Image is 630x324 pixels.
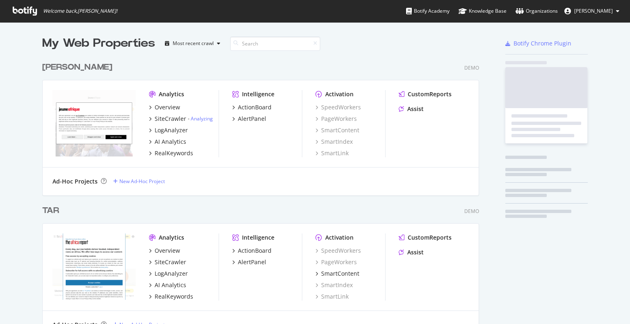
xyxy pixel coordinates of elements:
span: Welcome back, [PERSON_NAME] ! [43,8,117,14]
div: LogAnalyzer [155,126,188,134]
a: SmartContent [315,270,359,278]
a: PageWorkers [315,115,357,123]
a: New Ad-Hoc Project [113,178,165,185]
a: TAR [42,205,62,217]
div: Intelligence [242,90,274,98]
div: Overview [155,247,180,255]
input: Search [230,36,320,51]
a: Overview [149,247,180,255]
div: CustomReports [408,233,452,242]
a: SmartIndex [315,281,353,289]
div: Overview [155,103,180,111]
div: Analytics [159,233,184,242]
div: Intelligence [242,233,274,242]
div: Activation [325,90,354,98]
button: [PERSON_NAME] [558,5,626,18]
div: Assist [407,248,424,256]
div: [PERSON_NAME] [42,61,112,73]
a: [PERSON_NAME] [42,61,116,73]
div: TAR [42,205,59,217]
a: Botify Chrome Plugin [505,39,571,48]
div: Demo [464,208,479,215]
a: LogAnalyzer [149,126,188,134]
div: Most recent crawl [173,41,214,46]
a: SiteCrawler- Analyzing [149,115,213,123]
a: RealKeywords [149,149,193,157]
a: Overview [149,103,180,111]
div: RealKeywords [155,292,193,301]
a: SmartLink [315,292,349,301]
img: Project Slot2 [52,233,136,300]
img: - JA [52,90,136,156]
a: AlertPanel [232,258,266,266]
a: SmartContent [315,126,359,134]
div: My Web Properties [42,35,155,52]
a: LogAnalyzer [149,270,188,278]
button: Most recent crawl [162,37,224,50]
div: ActionBoard [238,247,272,255]
div: LogAnalyzer [155,270,188,278]
a: ActionBoard [232,103,272,111]
a: SmartIndex [315,138,353,146]
span: frederic Devigne [574,7,613,14]
div: SmartContent [321,270,359,278]
div: - [188,115,213,122]
a: Assist [399,105,424,113]
div: AlertPanel [238,258,266,266]
div: Botify Academy [406,7,450,15]
div: Analytics [159,90,184,98]
div: ActionBoard [238,103,272,111]
div: Activation [325,233,354,242]
a: AlertPanel [232,115,266,123]
div: AI Analytics [155,138,186,146]
div: Organizations [516,7,558,15]
a: SpeedWorkers [315,103,361,111]
div: Assist [407,105,424,113]
div: Ad-Hoc Projects [52,177,98,186]
a: PageWorkers [315,258,357,266]
div: Botify Chrome Plugin [514,39,571,48]
a: Assist [399,248,424,256]
div: CustomReports [408,90,452,98]
div: Knowledge Base [459,7,507,15]
div: Demo [464,64,479,71]
div: RealKeywords [155,149,193,157]
a: SiteCrawler [149,258,186,266]
a: RealKeywords [149,292,193,301]
a: AI Analytics [149,138,186,146]
a: SmartLink [315,149,349,157]
a: CustomReports [399,233,452,242]
a: ActionBoard [232,247,272,255]
div: New Ad-Hoc Project [119,178,165,185]
a: Analyzing [191,115,213,122]
div: SiteCrawler [155,258,186,266]
a: CustomReports [399,90,452,98]
div: AI Analytics [155,281,186,289]
div: AlertPanel [238,115,266,123]
div: SiteCrawler [155,115,186,123]
a: AI Analytics [149,281,186,289]
a: SpeedWorkers [315,247,361,255]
